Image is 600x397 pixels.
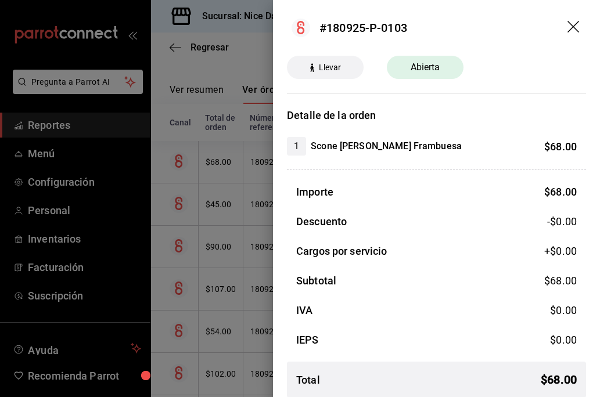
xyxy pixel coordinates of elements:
[296,302,312,318] h3: IVA
[296,184,333,200] h3: Importe
[404,60,447,74] span: Abierta
[319,19,407,37] div: #180925-P-0103
[544,140,577,153] span: $ 68.00
[296,243,387,259] h3: Cargos por servicio
[296,214,347,229] h3: Descuento
[296,372,320,388] h3: Total
[311,139,462,153] h4: Scone [PERSON_NAME] Frambuesa
[541,371,577,388] span: $ 68.00
[550,334,577,346] span: $ 0.00
[544,243,577,259] span: +$ 0.00
[567,21,581,35] button: drag
[287,139,306,153] span: 1
[314,62,346,74] span: Llevar
[547,214,577,229] span: -$0.00
[544,275,577,287] span: $ 68.00
[296,332,319,348] h3: IEPS
[296,273,336,288] h3: Subtotal
[287,107,586,123] h3: Detalle de la orden
[544,186,577,198] span: $ 68.00
[550,304,577,316] span: $ 0.00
